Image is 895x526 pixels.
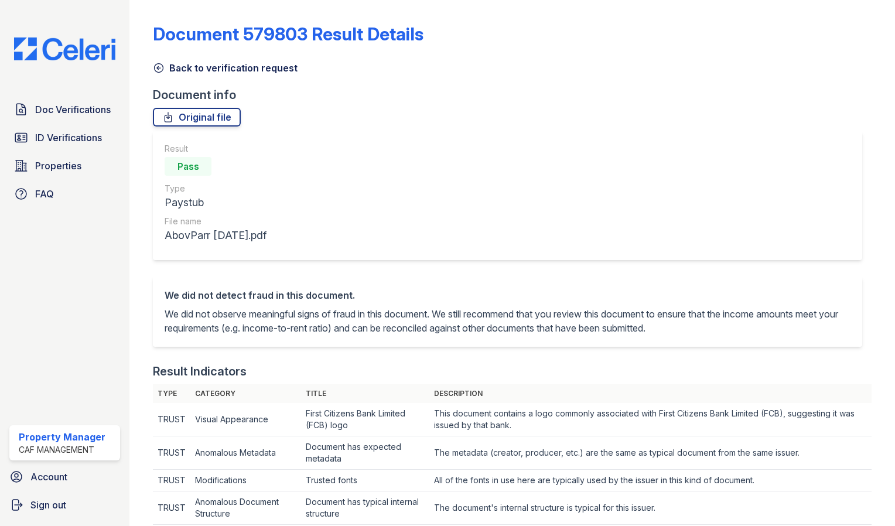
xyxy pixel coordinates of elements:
[153,108,241,127] a: Original file
[35,159,81,173] span: Properties
[429,384,872,403] th: Description
[30,498,66,512] span: Sign out
[30,470,67,484] span: Account
[9,126,120,149] a: ID Verifications
[190,403,301,436] td: Visual Appearance
[190,470,301,491] td: Modifications
[5,37,125,60] img: CE_Logo_Blue-a8612792a0a2168367f1c8372b55b34899dd931a85d93a1a3d3e32e68fde9ad4.png
[429,436,872,470] td: The metadata (creator, producer, etc.) are the same as typical document from the same issuer.
[35,131,102,145] span: ID Verifications
[35,103,111,117] span: Doc Verifications
[165,183,267,194] div: Type
[429,470,872,491] td: All of the fonts in use here are typically used by the issuer in this kind of document.
[5,465,125,489] a: Account
[153,403,190,436] td: TRUST
[165,157,211,176] div: Pass
[190,384,301,403] th: Category
[5,493,125,517] a: Sign out
[9,182,120,206] a: FAQ
[9,98,120,121] a: Doc Verifications
[165,307,850,335] p: We did not observe meaningful signs of fraud in this document. We still recommend that you review...
[190,491,301,525] td: Anomalous Document Structure
[153,470,190,491] td: TRUST
[19,444,105,456] div: CAF Management
[190,436,301,470] td: Anomalous Metadata
[153,87,872,103] div: Document info
[301,436,429,470] td: Document has expected metadata
[153,384,190,403] th: Type
[153,363,247,380] div: Result Indicators
[9,154,120,177] a: Properties
[153,436,190,470] td: TRUST
[165,143,267,155] div: Result
[301,403,429,436] td: First Citizens Bank Limited (FCB) logo
[35,187,54,201] span: FAQ
[165,216,267,227] div: File name
[165,288,850,302] div: We did not detect fraud in this document.
[153,23,423,45] a: Document 579803 Result Details
[153,61,298,75] a: Back to verification request
[301,491,429,525] td: Document has typical internal structure
[19,430,105,444] div: Property Manager
[165,227,267,244] div: AbovParr [DATE].pdf
[165,194,267,211] div: Paystub
[429,403,872,436] td: This document contains a logo commonly associated with First Citizens Bank Limited (FCB), suggest...
[301,470,429,491] td: Trusted fonts
[846,479,883,514] iframe: chat widget
[301,384,429,403] th: Title
[429,491,872,525] td: The document's internal structure is typical for this issuer.
[153,491,190,525] td: TRUST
